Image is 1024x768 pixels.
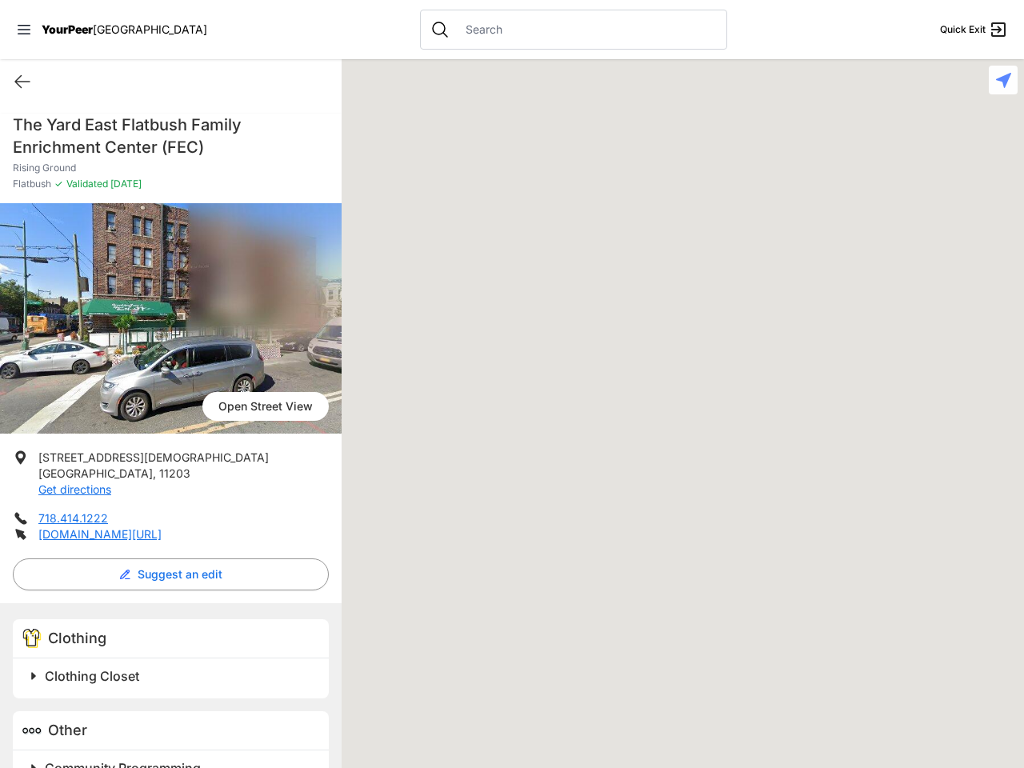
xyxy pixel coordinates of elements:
span: 11203 [159,466,190,480]
span: ✓ [54,178,63,190]
span: Clothing [48,630,106,646]
span: Open Street View [202,392,329,421]
a: Quick Exit [940,20,1008,39]
span: [GEOGRAPHIC_DATA] [38,466,153,480]
h1: The Yard East Flatbush Family Enrichment Center (FEC) [13,114,329,158]
span: , [153,466,156,480]
a: Get directions [38,482,111,496]
span: Quick Exit [940,23,986,36]
span: YourPeer [42,22,93,36]
span: Other [48,722,87,738]
span: [STREET_ADDRESS][DEMOGRAPHIC_DATA] [38,450,269,464]
a: YourPeer[GEOGRAPHIC_DATA] [42,25,207,34]
span: Validated [66,178,108,190]
span: Flatbush [13,178,51,190]
span: Clothing Closet [45,668,139,684]
a: 718.414.1222 [38,511,108,525]
span: [DATE] [108,178,142,190]
p: Rising Ground [13,162,329,174]
span: [GEOGRAPHIC_DATA] [93,22,207,36]
span: Suggest an edit [138,566,222,582]
a: [DOMAIN_NAME][URL] [38,527,162,541]
input: Search [456,22,717,38]
button: Suggest an edit [13,558,329,590]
